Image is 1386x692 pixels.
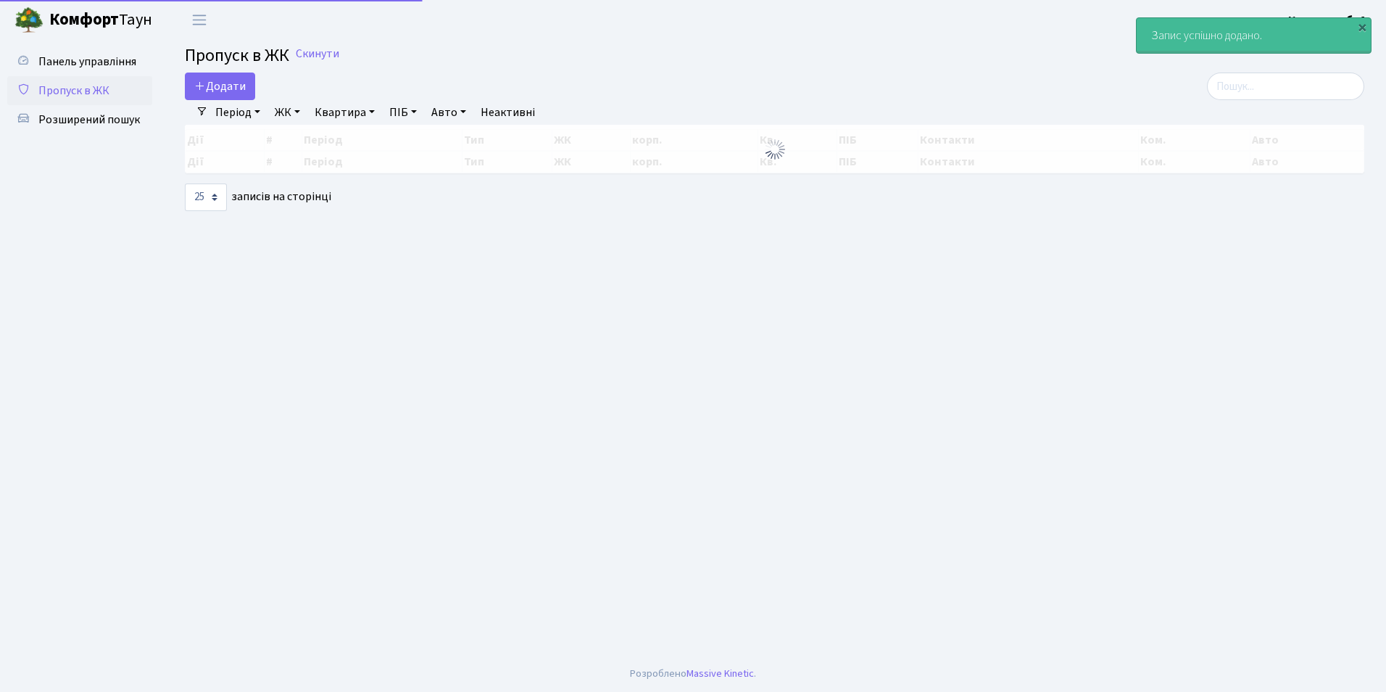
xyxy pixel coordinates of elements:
[14,6,43,35] img: logo.png
[181,8,217,32] button: Переключити навігацію
[194,78,246,94] span: Додати
[1288,12,1369,28] b: Консьєрж б. 4.
[1207,73,1364,100] input: Пошук...
[185,43,289,68] span: Пропуск в ЖК
[1137,18,1371,53] div: Запис успішно додано.
[383,100,423,125] a: ПІБ
[7,76,152,105] a: Пропуск в ЖК
[686,666,754,681] a: Massive Kinetic
[38,83,109,99] span: Пропуск в ЖК
[209,100,266,125] a: Період
[185,184,227,211] select: записів на сторінці
[7,47,152,76] a: Панель управління
[296,47,339,61] a: Скинути
[763,138,787,161] img: Обробка...
[185,184,331,211] label: записів на сторінці
[630,666,756,682] div: Розроблено .
[426,100,472,125] a: Авто
[49,8,152,33] span: Таун
[309,100,381,125] a: Квартира
[49,8,119,31] b: Комфорт
[38,54,136,70] span: Панель управління
[1355,20,1369,34] div: ×
[1288,12,1369,29] a: Консьєрж б. 4.
[7,105,152,134] a: Розширений пошук
[185,73,255,100] a: Додати
[38,112,140,128] span: Розширений пошук
[269,100,306,125] a: ЖК
[475,100,541,125] a: Неактивні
